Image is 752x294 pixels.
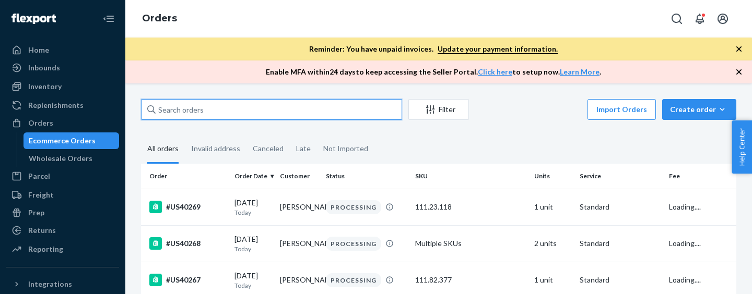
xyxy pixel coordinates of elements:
a: Home [6,42,119,58]
div: Canceled [253,135,284,162]
p: Reminder: You have unpaid invoices. [309,44,558,54]
div: Orders [28,118,53,128]
div: PROCESSING [326,273,381,287]
div: Parcel [28,171,50,181]
div: Late [296,135,311,162]
a: Orders [6,115,119,131]
button: Open Search Box [666,8,687,29]
ol: breadcrumbs [134,4,185,34]
td: Loading.... [665,225,736,262]
input: Search orders [141,99,402,120]
div: All orders [147,135,179,164]
a: Update your payment information. [438,44,558,54]
th: Fee [665,164,736,189]
p: Standard [580,202,661,212]
td: 2 units [530,225,575,262]
td: Loading.... [665,189,736,225]
th: Service [575,164,665,189]
div: 111.82.377 [415,275,526,285]
td: Multiple SKUs [411,225,530,262]
a: Freight [6,187,119,203]
th: Order [141,164,230,189]
div: #US40269 [149,201,226,213]
div: Freight [28,190,54,200]
div: #US40268 [149,237,226,250]
img: Flexport logo [11,14,56,24]
div: Returns [28,225,56,236]
button: Integrations [6,276,119,292]
p: Today [234,244,272,253]
div: #US40267 [149,274,226,286]
div: Reporting [28,244,63,254]
div: Customer [280,171,317,180]
a: Orders [142,13,177,24]
td: 1 unit [530,189,575,225]
div: Inventory [28,81,62,92]
button: Open notifications [689,8,710,29]
th: Order Date [230,164,276,189]
th: SKU [411,164,530,189]
div: [DATE] [234,198,272,217]
button: Open account menu [712,8,733,29]
button: Filter [408,99,469,120]
div: Replenishments [28,100,84,111]
button: Import Orders [587,99,656,120]
a: Click here [478,67,512,76]
a: Ecommerce Orders [23,132,120,149]
div: PROCESSING [326,237,381,251]
div: Home [28,45,49,55]
a: Wholesale Orders [23,150,120,167]
div: 111.23.118 [415,202,526,212]
div: Invalid address [191,135,240,162]
div: Not Imported [323,135,368,162]
td: [PERSON_NAME] [276,225,321,262]
div: Ecommerce Orders [29,136,96,146]
button: Create order [662,99,736,120]
div: Prep [28,207,44,218]
div: [DATE] [234,234,272,253]
button: Help Center [732,120,752,174]
div: [DATE] [234,271,272,290]
p: Enable MFA within 24 days to keep accessing the Seller Portal. to setup now. . [266,67,601,77]
p: Today [234,208,272,217]
td: [PERSON_NAME] [276,189,321,225]
p: Standard [580,275,661,285]
div: Inbounds [28,63,60,73]
div: Wholesale Orders [29,153,92,164]
div: Filter [409,104,468,115]
th: Units [530,164,575,189]
a: Learn More [560,67,600,76]
a: Parcel [6,168,119,185]
a: Prep [6,204,119,221]
a: Inventory [6,78,119,95]
p: Today [234,281,272,290]
a: Inbounds [6,59,119,76]
div: Integrations [28,279,72,289]
div: Create order [670,104,728,115]
div: PROCESSING [326,200,381,214]
a: Replenishments [6,97,119,114]
a: Reporting [6,241,119,258]
th: Status [322,164,411,189]
a: Returns [6,222,119,239]
button: Close Navigation [98,8,119,29]
p: Standard [580,238,661,249]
